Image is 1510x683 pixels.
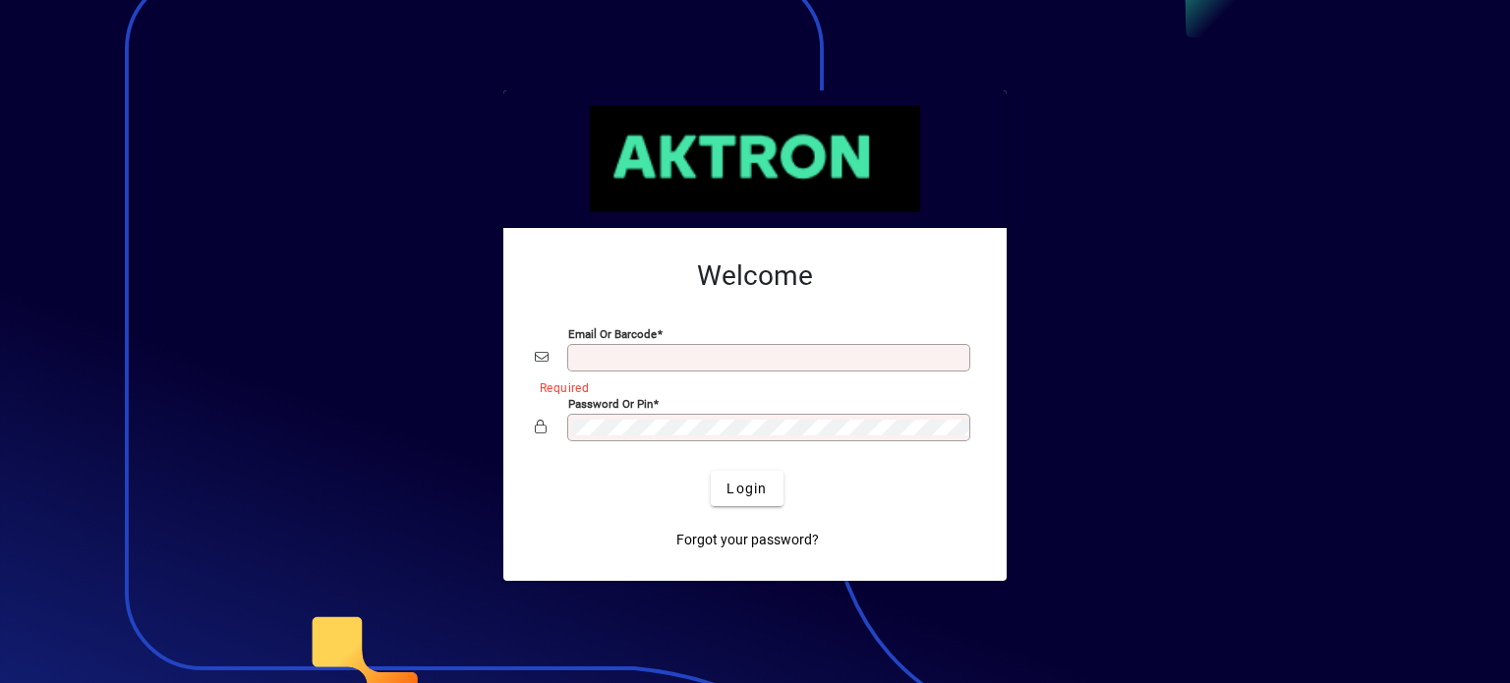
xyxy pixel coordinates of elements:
[668,522,827,557] a: Forgot your password?
[711,471,783,506] button: Login
[726,479,767,499] span: Login
[535,259,975,293] h2: Welcome
[568,397,653,411] mat-label: Password or Pin
[540,376,959,397] mat-error: Required
[676,530,819,550] span: Forgot your password?
[568,327,657,341] mat-label: Email or Barcode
